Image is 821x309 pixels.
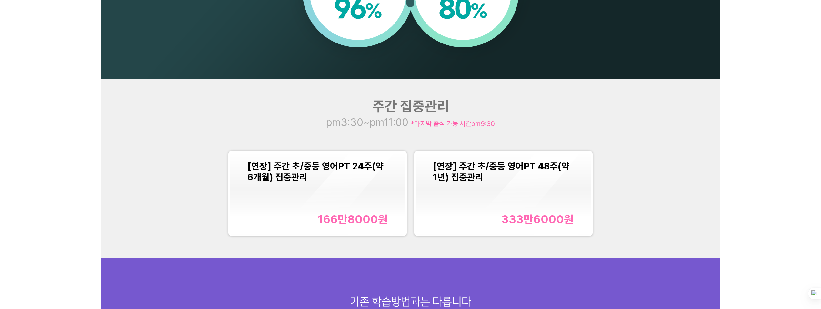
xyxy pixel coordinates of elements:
span: [연장] 주간 초/중등 영어PT 48주(약 1년) 집중관리 [433,161,569,183]
span: [연장] 주간 초/중등 영어PT 24주(약 6개월) 집중관리 [247,161,384,183]
div: 333만6000 원 [501,213,574,226]
span: *마지막 출석 가능 시간 pm9:30 [411,120,495,128]
div: 166만8000 원 [318,213,388,226]
span: pm3:30~pm11:00 [326,116,411,129]
span: 주간 집중관리 [372,98,449,115]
